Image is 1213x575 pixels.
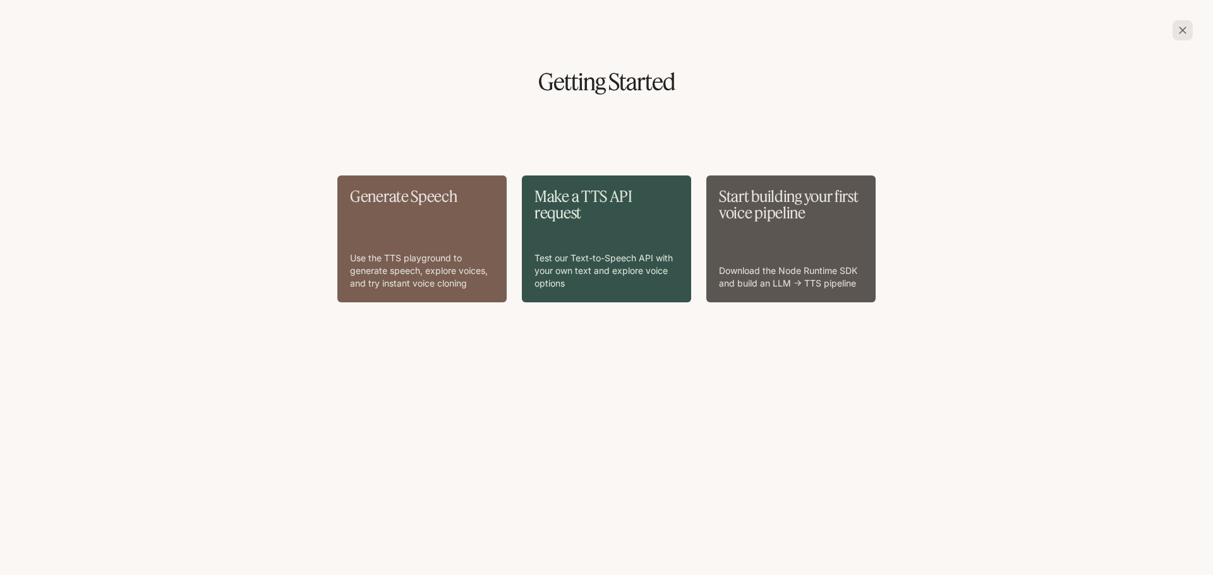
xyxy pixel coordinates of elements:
p: Download the Node Runtime SDK and build an LLM → TTS pipeline [719,264,863,290]
p: Generate Speech [350,188,494,205]
a: Start building your first voice pipelineDownload the Node Runtime SDK and build an LLM → TTS pipe... [706,175,876,302]
p: Use the TTS playground to generate speech, explore voices, and try instant voice cloning [350,252,494,290]
p: Test our Text-to-Speech API with your own text and explore voice options [534,252,679,290]
a: Make a TTS API requestTest our Text-to-Speech API with your own text and explore voice options [522,175,691,302]
h1: Getting Started [20,71,1193,93]
a: Generate SpeechUse the TTS playground to generate speech, explore voices, and try instant voice c... [337,175,507,302]
p: Start building your first voice pipeline [719,188,863,222]
p: Make a TTS API request [534,188,679,222]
